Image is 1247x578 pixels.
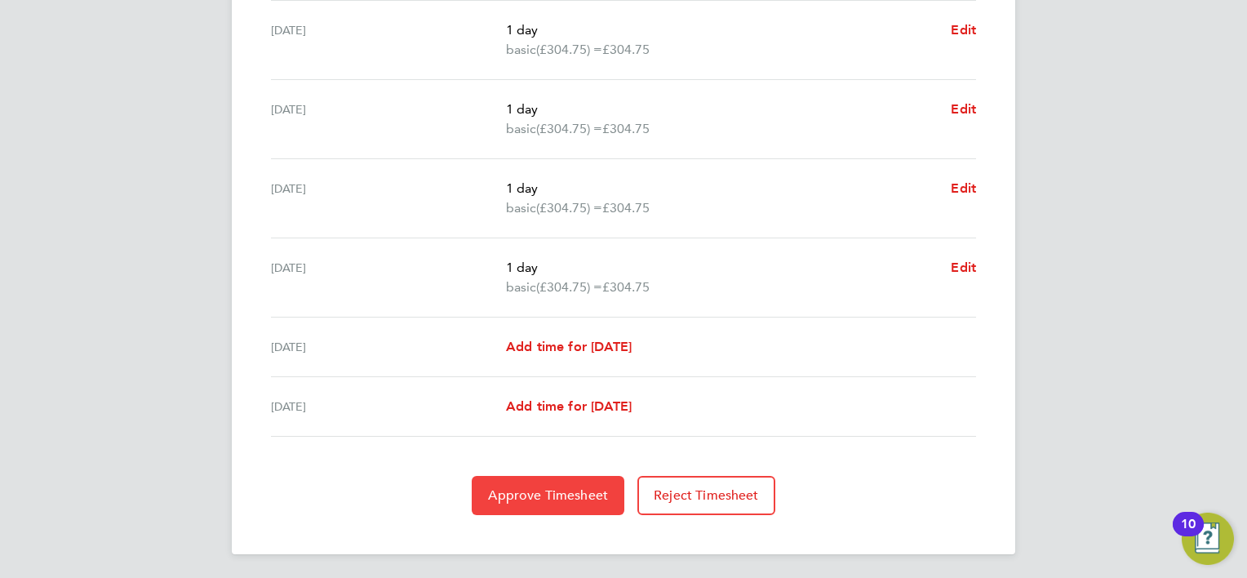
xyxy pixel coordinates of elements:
span: (£304.75) = [536,121,602,136]
span: Add time for [DATE] [506,398,632,414]
span: Edit [951,101,976,117]
span: basic [506,40,536,60]
div: 10 [1181,524,1196,545]
span: Edit [951,180,976,196]
div: [DATE] [271,397,506,416]
span: basic [506,119,536,139]
span: Add time for [DATE] [506,339,632,354]
p: 1 day [506,20,938,40]
button: Approve Timesheet [472,476,624,515]
span: £304.75 [602,200,650,216]
span: £304.75 [602,121,650,136]
p: 1 day [506,258,938,278]
p: 1 day [506,179,938,198]
div: [DATE] [271,179,506,218]
a: Edit [951,20,976,40]
span: Approve Timesheet [488,487,608,504]
span: (£304.75) = [536,200,602,216]
span: (£304.75) = [536,279,602,295]
a: Add time for [DATE] [506,397,632,416]
div: [DATE] [271,337,506,357]
a: Edit [951,179,976,198]
span: £304.75 [602,279,650,295]
a: Edit [951,258,976,278]
span: Edit [951,22,976,38]
button: Open Resource Center, 10 new notifications [1182,513,1234,565]
div: [DATE] [271,100,506,139]
a: Edit [951,100,976,119]
div: [DATE] [271,20,506,60]
p: 1 day [506,100,938,119]
span: (£304.75) = [536,42,602,57]
span: basic [506,198,536,218]
span: Edit [951,260,976,275]
div: [DATE] [271,258,506,297]
a: Add time for [DATE] [506,337,632,357]
span: basic [506,278,536,297]
button: Reject Timesheet [637,476,775,515]
span: £304.75 [602,42,650,57]
span: Reject Timesheet [654,487,759,504]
